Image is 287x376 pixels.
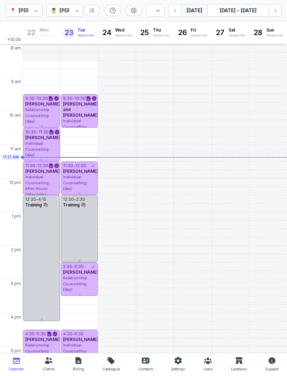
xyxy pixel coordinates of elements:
[74,197,76,202] div: -
[3,154,19,160] span: 11:21 AM
[103,365,120,373] div: Catalogue
[229,27,246,33] span: Sat
[63,27,75,38] div: 23
[25,107,49,124] span: Relationship Counselling (day)
[25,197,36,202] div: 12:30
[19,6,90,15] div: [PERSON_NAME] Counselling
[25,202,48,207] span: Training 📚
[215,27,226,38] div: 27
[115,27,132,33] span: Wed
[9,112,21,118] span: 10 am
[10,314,21,320] span: 4 pm
[207,4,269,17] button: [DATE] - [DATE]
[8,365,24,373] div: Calendar
[191,27,208,33] span: Fri
[35,331,37,337] div: -
[153,27,170,33] span: Thu
[73,365,84,373] div: Billing
[63,118,86,135] span: Individual Counselling (day)
[63,343,86,359] span: Individual Counselling (day)
[10,6,16,15] div: 📍
[36,197,38,202] div: -
[11,45,21,51] span: 8 am
[35,163,37,169] div: -
[38,197,46,202] div: 4:15
[25,343,49,359] span: Relationship Counselling (day)
[12,213,21,219] span: 1 pm
[25,163,35,169] div: 11:30
[25,135,61,140] span: [PERSON_NAME]
[139,27,150,38] div: 25
[231,365,247,373] div: Locations
[25,101,61,107] span: [PERSON_NAME]
[9,180,21,185] span: 12 pm
[72,264,74,269] div: -
[72,331,75,337] div: -
[63,275,87,292] span: Relationship Counselling (day)
[51,6,57,15] div: 👨‍⚕️
[252,27,264,38] div: 28
[181,4,207,17] button: [DATE]
[37,163,48,169] div: 12:30
[11,79,21,84] span: 9 am
[76,197,85,202] div: 2:30
[77,27,94,33] span: Tue
[191,33,208,38] div: September
[75,331,84,337] div: 5:30
[36,129,38,135] div: -
[25,169,61,174] span: [PERSON_NAME]
[77,33,94,38] div: September
[74,264,84,269] div: 3:30
[203,365,213,373] div: Users
[59,6,100,15] div: [PERSON_NAME]
[40,27,57,33] span: Mon
[73,163,75,169] div: -
[63,175,86,191] span: Individual Counselling (day)
[43,365,55,373] div: Clients
[63,269,98,275] span: [PERSON_NAME]
[25,337,61,342] span: [PERSON_NAME]
[37,96,48,101] div: 10:30
[40,33,57,38] div: September
[75,96,86,101] div: 10:30
[63,197,74,202] div: 12:30
[115,33,132,38] div: September
[63,96,72,101] div: 9:30
[138,365,153,373] div: Contacts
[63,202,86,207] span: Training 📚
[38,129,49,135] div: 11:30
[25,175,50,197] span: Individual Counselling- After Hours (after 5pm)
[25,96,35,101] div: 9:30
[153,33,170,38] div: September
[63,264,72,269] div: 2:30
[177,27,188,38] div: 26
[229,33,246,38] div: September
[26,27,37,38] div: 22
[11,348,21,354] span: 5 pm
[171,365,185,373] div: Settings
[72,96,75,101] div: -
[63,163,73,169] div: 11:30
[35,96,37,101] div: -
[75,163,86,169] div: 12:30
[63,101,98,118] span: [PERSON_NAME] and [PERSON_NAME]
[101,27,112,38] div: 24
[63,169,98,174] span: [PERSON_NAME]
[25,141,49,157] span: Individual Counselling (day)
[10,146,21,152] span: 11 am
[63,331,72,337] div: 4:30
[266,27,283,33] span: Sun
[266,33,283,38] div: September
[25,129,36,135] div: 10:30
[11,247,21,253] span: 2 pm
[25,331,35,337] div: 4:30
[63,337,98,342] span: [PERSON_NAME]
[265,365,279,373] div: Support
[7,37,22,44] span: +10:00
[10,281,21,286] span: 3 pm
[37,331,46,337] div: 5:30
